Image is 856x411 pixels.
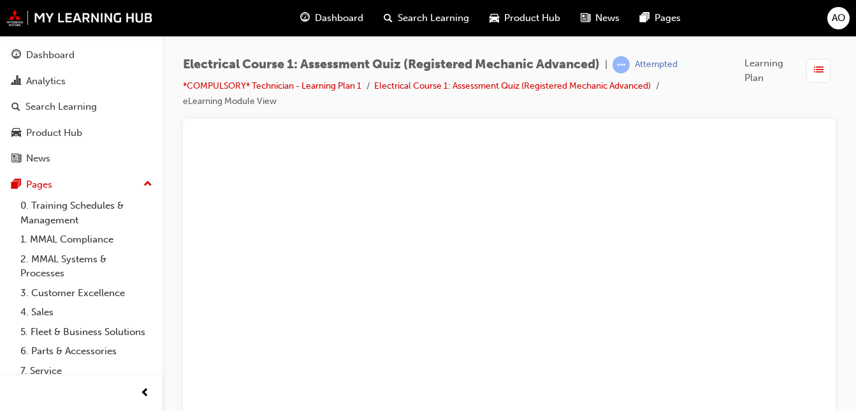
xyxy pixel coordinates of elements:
[300,10,310,26] span: guage-icon
[11,50,21,61] span: guage-icon
[374,5,479,31] a: search-iconSearch Learning
[5,41,157,173] button: DashboardAnalyticsSearch LearningProduct HubNews
[140,385,150,401] span: prev-icon
[5,147,157,170] a: News
[15,283,157,303] a: 3. Customer Excellence
[183,94,277,109] li: eLearning Module View
[15,341,157,361] a: 6. Parts & Accessories
[504,11,560,26] span: Product Hub
[15,322,157,342] a: 5. Fleet & Business Solutions
[832,11,845,26] span: AO
[374,80,651,91] a: Electrical Course 1: Assessment Quiz (Registered Mechanic Advanced)
[744,56,836,85] button: Learning Plan
[635,59,678,71] div: Attempted
[744,56,801,85] span: Learning Plan
[655,11,681,26] span: Pages
[15,196,157,230] a: 0. Training Schedules & Management
[15,303,157,322] a: 4. Sales
[398,11,469,26] span: Search Learning
[26,151,50,166] div: News
[5,43,157,67] a: Dashboard
[143,176,152,193] span: up-icon
[384,10,393,26] span: search-icon
[290,5,374,31] a: guage-iconDashboard
[183,57,600,72] span: Electrical Course 1: Assessment Quiz (Registered Mechanic Advanced)
[5,173,157,197] button: Pages
[479,5,570,31] a: car-iconProduct Hub
[640,10,649,26] span: pages-icon
[26,177,52,192] div: Pages
[26,126,82,140] div: Product Hub
[5,95,157,119] a: Search Learning
[25,100,97,114] div: Search Learning
[26,48,75,63] div: Dashboard
[5,70,157,93] a: Analytics
[11,101,20,113] span: search-icon
[15,250,157,283] a: 2. MMAL Systems & Processes
[183,80,361,91] a: *COMPULSORY* Technician - Learning Plan 1
[814,63,823,78] span: list-icon
[581,10,590,26] span: news-icon
[605,57,607,72] span: |
[11,76,21,87] span: chart-icon
[630,5,691,31] a: pages-iconPages
[11,128,21,139] span: car-icon
[11,153,21,165] span: news-icon
[595,11,620,26] span: News
[827,7,850,29] button: AO
[11,179,21,191] span: pages-icon
[15,230,157,250] a: 1. MMAL Compliance
[26,74,66,89] div: Analytics
[315,11,363,26] span: Dashboard
[490,10,499,26] span: car-icon
[570,5,630,31] a: news-iconNews
[15,361,157,381] a: 7. Service
[613,56,630,73] span: learningRecordVerb_ATTEMPT-icon
[6,10,153,26] img: mmal
[5,121,157,145] a: Product Hub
